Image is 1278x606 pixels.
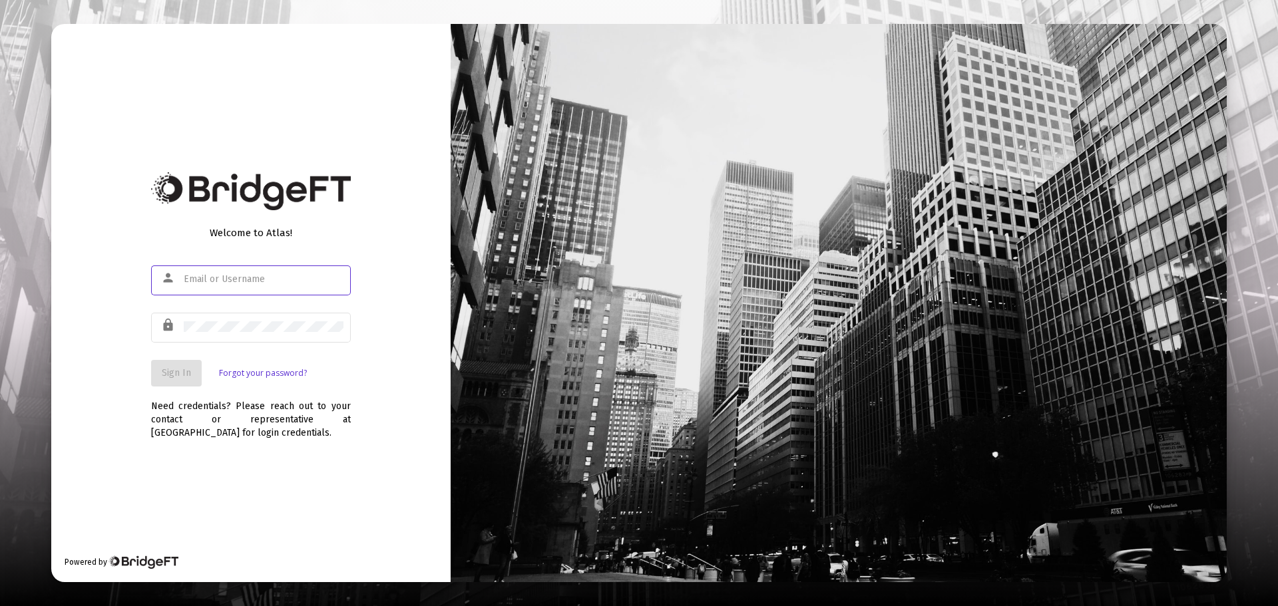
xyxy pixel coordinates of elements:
input: Email or Username [184,274,343,285]
mat-icon: person [161,270,177,286]
div: Powered by [65,555,178,569]
button: Sign In [151,360,202,386]
div: Welcome to Atlas! [151,226,351,239]
a: Forgot your password? [219,367,307,380]
mat-icon: lock [161,317,177,333]
img: Bridge Financial Technology Logo [151,172,351,210]
div: Need credentials? Please reach out to your contact or representative at [GEOGRAPHIC_DATA] for log... [151,386,351,440]
img: Bridge Financial Technology Logo [108,555,178,569]
span: Sign In [162,367,191,379]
